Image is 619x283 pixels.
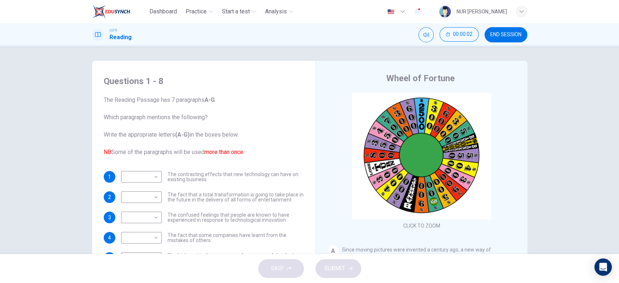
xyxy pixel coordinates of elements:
[186,7,207,16] span: Practice
[453,32,472,37] span: 00:00:02
[92,4,130,19] img: EduSynch logo
[440,27,479,42] button: 00:00:02
[147,5,180,18] button: Dashboard
[92,4,147,19] a: EduSynch logo
[104,75,304,87] h4: Questions 1 - 8
[484,27,527,42] button: END SESSION
[104,96,304,157] span: The Reading Passage has 7 paragraphs . Which paragraph mentions the following? Write the appropri...
[168,253,304,263] span: The high cost to the consumer of new ways of distributing entertainment
[265,7,287,16] span: Analysis
[457,7,507,16] div: NUR [PERSON_NAME]
[205,96,215,103] b: A-G
[108,235,111,240] span: 4
[440,27,479,42] div: Hide
[439,6,451,17] img: Profile picture
[110,33,132,42] h1: Reading
[327,245,339,257] div: A
[108,174,111,179] span: 1
[183,5,216,18] button: Practice
[168,212,304,222] span: The confused feelings that people are known to have experienced in response to technological inno...
[205,149,244,155] font: more than once.
[108,215,111,220] span: 3
[262,5,296,18] button: Analysis
[108,195,111,200] span: 2
[418,27,434,42] div: Mute
[110,28,117,33] span: CEFR
[219,5,259,18] button: Start a test
[168,172,304,182] span: The contrasting effects that new technology can have on existing business
[490,32,521,38] span: END SESSION
[386,72,455,84] h4: Wheel of Fortune
[222,7,250,16] span: Start a test
[594,258,612,276] div: Open Intercom Messenger
[168,233,304,243] span: The fact that some companies have learnt from the mistakes of others
[104,149,111,155] font: NB
[175,131,190,138] b: (A-G)
[149,7,177,16] span: Dashboard
[386,9,395,14] img: en
[168,192,304,202] span: The fact that a total transformation is going to take place in the future in the delivery of all ...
